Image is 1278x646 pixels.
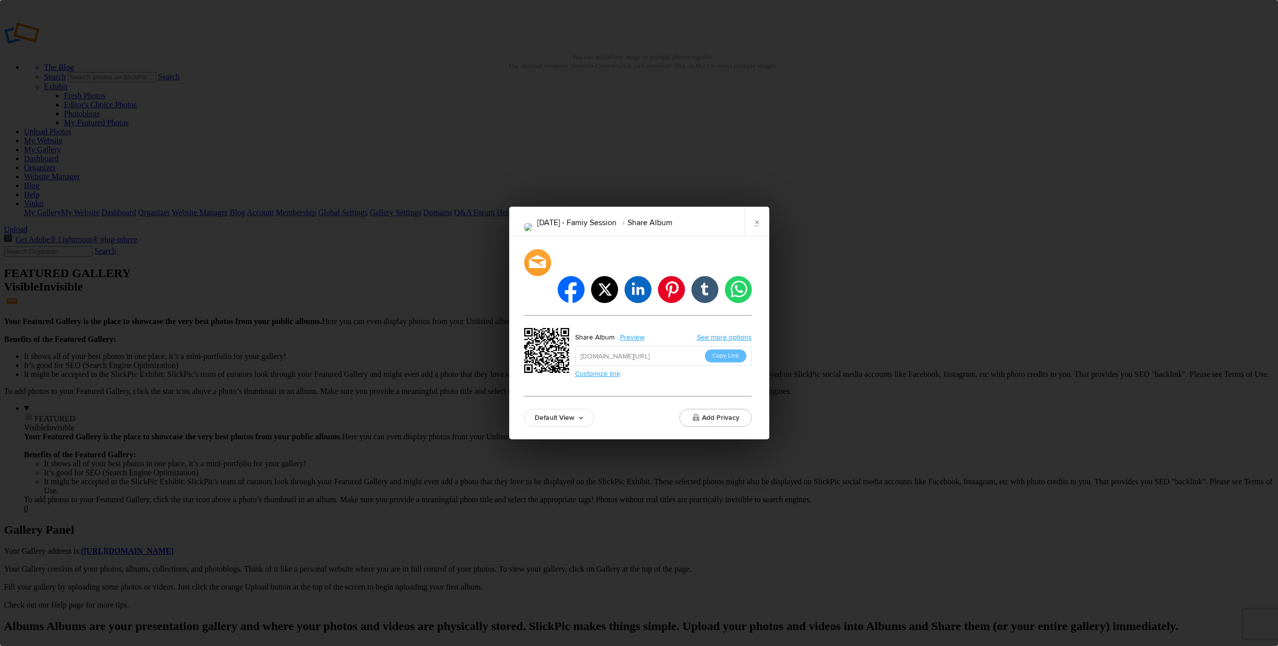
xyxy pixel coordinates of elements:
a: Customize link [575,369,620,378]
li: linkedin [625,276,651,303]
li: pinterest [658,276,685,303]
a: Default View [524,409,594,427]
img: DSC_8885.png [524,223,532,231]
li: facebook [558,276,585,303]
li: [DATE] - Famiy Session [537,214,617,231]
li: tumblr [691,276,718,303]
a: See more options [697,333,752,341]
li: whatsapp [725,276,752,303]
div: https://slickpic.us/18428164Tz45 [524,328,572,376]
li: Share Album [617,214,672,231]
a: × [744,207,769,237]
li: twitter [591,276,618,303]
button: Add Privacy [679,409,752,427]
a: Preview [615,331,652,344]
button: Copy Link [705,349,746,362]
div: Share Album [575,331,615,344]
